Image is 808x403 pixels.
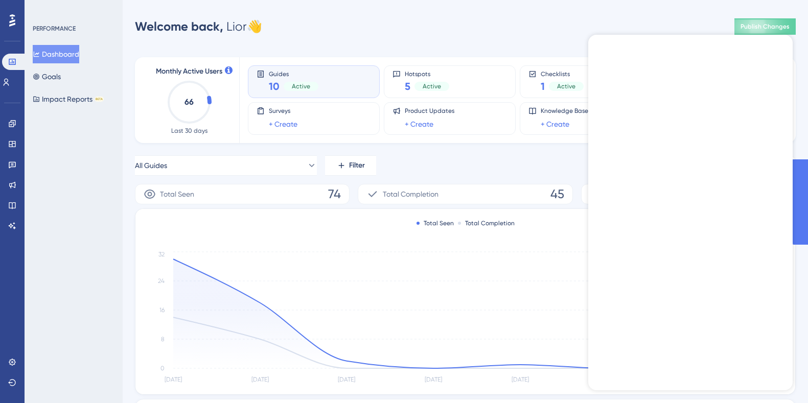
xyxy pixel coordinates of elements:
[325,155,376,176] button: Filter
[156,65,222,78] span: Monthly Active Users
[269,70,318,77] span: Guides
[557,82,575,90] span: Active
[135,19,223,34] span: Welcome back,
[160,365,165,372] tspan: 0
[405,107,454,115] span: Product Updates
[158,277,165,285] tspan: 24
[135,159,167,172] span: All Guides
[171,127,207,135] span: Last 30 days
[512,376,529,383] tspan: [DATE]
[269,79,280,93] span: 10
[184,97,194,107] text: 66
[588,35,793,390] iframe: UserGuiding AI Assistant
[405,70,449,77] span: Hotspots
[541,107,588,115] span: Knowledge Base
[338,376,355,383] tspan: [DATE]
[158,251,165,258] tspan: 32
[541,79,545,93] span: 1
[269,118,297,130] a: + Create
[161,336,165,343] tspan: 8
[251,376,269,383] tspan: [DATE]
[159,306,165,314] tspan: 16
[135,155,317,176] button: All Guides
[405,79,410,93] span: 5
[135,18,262,35] div: Lior 👋
[425,376,442,383] tspan: [DATE]
[405,118,433,130] a: + Create
[417,219,454,227] div: Total Seen
[550,186,564,202] span: 45
[734,18,796,35] button: Publish Changes
[383,188,438,200] span: Total Completion
[292,82,310,90] span: Active
[349,159,365,172] span: Filter
[741,22,790,31] span: Publish Changes
[541,118,569,130] a: + Create
[541,70,584,77] span: Checklists
[458,219,515,227] div: Total Completion
[160,188,194,200] span: Total Seen
[328,186,341,202] span: 74
[165,376,182,383] tspan: [DATE]
[423,82,441,90] span: Active
[269,107,297,115] span: Surveys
